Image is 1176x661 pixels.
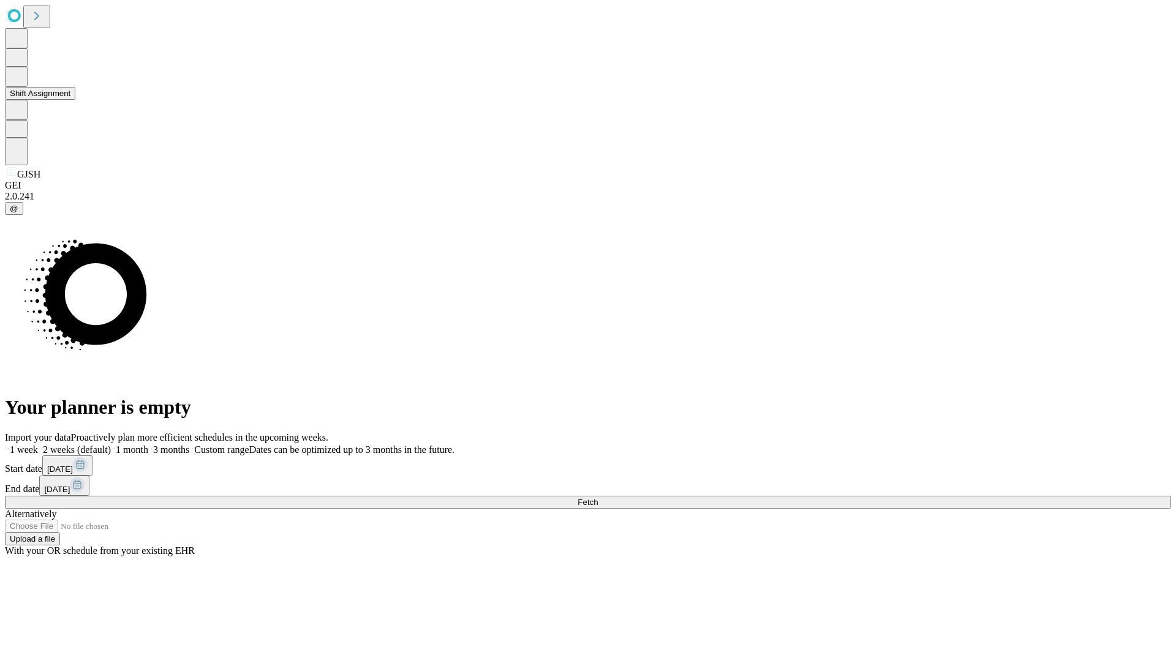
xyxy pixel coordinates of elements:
[17,169,40,179] span: GJSH
[116,444,148,455] span: 1 month
[42,455,92,476] button: [DATE]
[5,180,1171,191] div: GEI
[5,509,56,519] span: Alternatively
[43,444,111,455] span: 2 weeks (default)
[5,87,75,100] button: Shift Assignment
[71,432,328,443] span: Proactively plan more efficient schedules in the upcoming weeks.
[578,498,598,507] span: Fetch
[249,444,454,455] span: Dates can be optimized up to 3 months in the future.
[5,455,1171,476] div: Start date
[5,191,1171,202] div: 2.0.241
[153,444,189,455] span: 3 months
[5,545,195,556] span: With your OR schedule from your existing EHR
[5,496,1171,509] button: Fetch
[5,432,71,443] span: Import your data
[5,396,1171,419] h1: Your planner is empty
[194,444,249,455] span: Custom range
[5,476,1171,496] div: End date
[44,485,70,494] span: [DATE]
[47,465,73,474] span: [DATE]
[5,532,60,545] button: Upload a file
[10,444,38,455] span: 1 week
[39,476,89,496] button: [DATE]
[10,204,18,213] span: @
[5,202,23,215] button: @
